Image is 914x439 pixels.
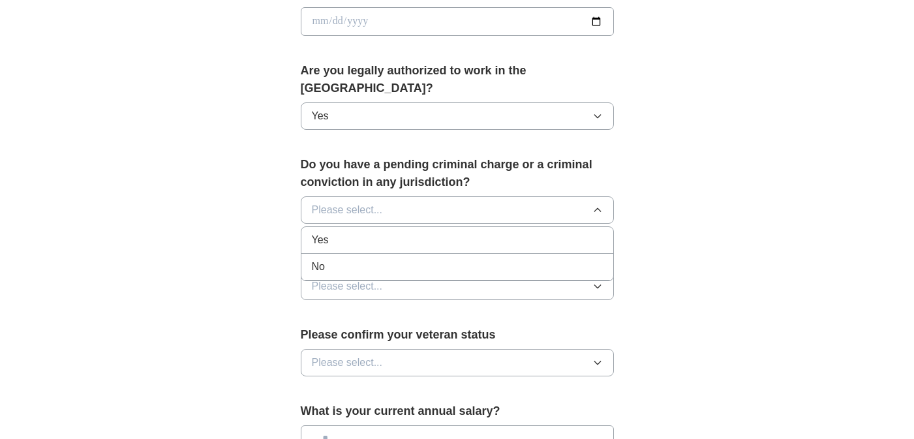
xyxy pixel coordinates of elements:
[312,355,383,371] span: Please select...
[301,326,614,344] label: Please confirm your veteran status
[312,232,329,248] span: Yes
[301,62,614,97] label: Are you legally authorized to work in the [GEOGRAPHIC_DATA]?
[301,156,614,191] label: Do you have a pending criminal charge or a criminal conviction in any jurisdiction?
[301,402,614,420] label: What is your current annual salary?
[301,273,614,300] button: Please select...
[312,279,383,294] span: Please select...
[301,102,614,130] button: Yes
[301,349,614,376] button: Please select...
[312,108,329,124] span: Yes
[312,259,325,275] span: No
[301,196,614,224] button: Please select...
[312,202,383,218] span: Please select...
